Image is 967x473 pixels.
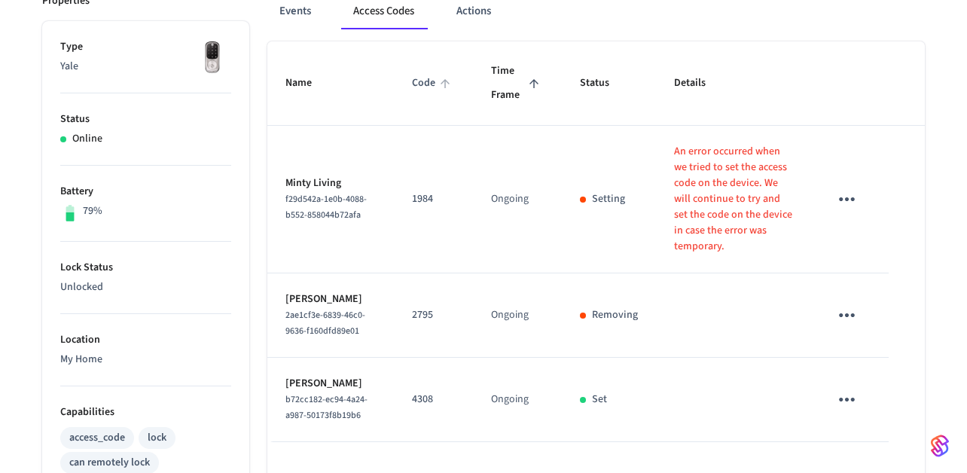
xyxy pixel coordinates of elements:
[60,39,231,55] p: Type
[60,332,231,348] p: Location
[285,193,367,221] span: f29d542a-1e0b-4088-b552-858044b72afa
[412,72,455,95] span: Code
[491,60,544,107] span: Time Frame
[72,131,102,147] p: Online
[285,72,331,95] span: Name
[285,175,376,191] p: Minty Living
[592,392,607,407] p: Set
[60,59,231,75] p: Yale
[285,376,376,392] p: [PERSON_NAME]
[60,260,231,276] p: Lock Status
[148,430,166,446] div: lock
[69,430,125,446] div: access_code
[473,273,562,358] td: Ongoing
[60,279,231,295] p: Unlocked
[473,358,562,442] td: Ongoing
[592,307,638,323] p: Removing
[412,191,455,207] p: 1984
[60,404,231,420] p: Capabilities
[83,203,102,219] p: 79%
[285,291,376,307] p: [PERSON_NAME]
[412,392,455,407] p: 4308
[60,352,231,368] p: My Home
[194,39,231,77] img: Yale Assure Touchscreen Wifi Smart Lock, Satin Nickel, Front
[285,309,365,337] span: 2ae1cf3e-6839-46c0-9636-f160dfd89e01
[580,72,629,95] span: Status
[60,111,231,127] p: Status
[473,126,562,273] td: Ongoing
[69,455,150,471] div: can remotely lock
[285,393,368,422] span: b72cc182-ec94-4a24-a987-50173f8b19b6
[674,72,725,95] span: Details
[412,307,455,323] p: 2795
[931,434,949,458] img: SeamLogoGradient.69752ec5.svg
[60,184,231,200] p: Battery
[592,191,625,207] p: Setting
[674,144,793,255] p: An error occurred when we tried to set the access code on the device. We will continue to try and...
[267,41,925,442] table: sticky table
